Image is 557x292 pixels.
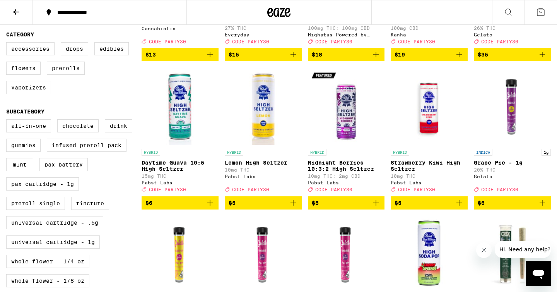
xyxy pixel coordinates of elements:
[398,187,435,192] span: CODE PARTY30
[225,149,243,156] p: HYBRID
[6,158,33,171] label: Mint
[225,48,302,61] button: Add to bag
[6,62,41,75] label: Flowers
[232,39,269,44] span: CODE PARTY30
[6,255,89,268] label: Whole Flower - 1/4 oz
[232,187,269,192] span: CODE PARTY30
[315,187,352,192] span: CODE PARTY30
[39,158,88,171] label: PAX Battery
[391,32,468,37] div: Kanha
[6,197,65,210] label: Preroll Single
[391,67,468,196] a: Open page for Strawberry Kiwi High Seltzer from Pabst Labs
[474,167,551,172] p: 20% THC
[6,235,100,249] label: Universal Cartridge - 1g
[474,32,551,37] div: Gelato
[225,67,302,145] img: Pabst Labs - Lemon High Seltzer
[395,200,402,206] span: $5
[478,52,488,58] span: $35
[142,173,219,179] p: 15mg THC
[57,119,99,132] label: Chocolate
[398,39,435,44] span: CODE PARTY30
[308,32,385,37] div: Highatus Powered by Cannabiotix
[142,149,160,156] p: HYBRID
[142,196,219,210] button: Add to bag
[474,48,551,61] button: Add to bag
[225,67,302,196] a: Open page for Lemon High Seltzer from Pabst Labs
[395,52,405,58] span: $19
[481,39,518,44] span: CODE PARTY30
[225,26,302,31] p: 27% THC
[6,108,44,115] legend: Subcategory
[391,149,409,156] p: HYBRID
[391,67,468,145] img: Pabst Labs - Strawberry Kiwi High Seltzer
[391,180,468,185] div: Pabst Labs
[474,67,551,145] img: Gelato - Grape Pie - 1g
[308,149,326,156] p: HYBRID
[61,42,88,55] label: Drops
[6,177,79,191] label: PAX Cartridge - 1g
[225,167,302,172] p: 10mg THC
[142,48,219,61] button: Add to bag
[225,196,302,210] button: Add to bag
[225,32,302,37] div: Everyday
[308,67,385,196] a: Open page for Midnight Berries 10:3:2 High Seltzer from Pabst Labs
[149,187,186,192] span: CODE PARTY30
[474,67,551,196] a: Open page for Grape Pie - 1g from Gelato
[94,42,129,55] label: Edibles
[391,173,468,179] p: 10mg THC
[142,67,219,145] img: Pabst Labs - Daytime Guava 10:5 High Seltzer
[6,42,55,55] label: Accessories
[315,39,352,44] span: CODE PARTY30
[474,174,551,179] div: Gelato
[6,81,51,94] label: Vaporizers
[308,26,385,31] p: 100mg THC: 100mg CBD
[474,160,551,166] p: Grape Pie - 1g
[308,196,385,210] button: Add to bag
[6,119,51,132] label: All-In-One
[308,48,385,61] button: Add to bag
[225,174,302,179] div: Pabst Labs
[149,39,186,44] span: CODE PARTY30
[6,274,89,287] label: Whole Flower - 1/8 oz
[542,149,551,156] p: 1g
[142,180,219,185] div: Pabst Labs
[6,216,103,229] label: Universal Cartridge - .5g
[229,200,236,206] span: $5
[308,173,385,179] p: 10mg THC: 2mg CBD
[391,48,468,61] button: Add to bag
[229,52,239,58] span: $15
[495,241,551,258] iframe: Message from company
[6,139,41,152] label: Gummies
[308,160,385,172] p: Midnight Berries 10:3:2 High Seltzer
[145,200,152,206] span: $6
[105,119,132,132] label: Drink
[391,160,468,172] p: Strawberry Kiwi High Seltzer
[474,26,551,31] p: 26% THC
[71,197,109,210] label: Tincture
[478,200,485,206] span: $6
[312,52,322,58] span: $18
[312,200,319,206] span: $5
[225,160,302,166] p: Lemon High Seltzer
[145,52,156,58] span: $13
[142,67,219,196] a: Open page for Daytime Guava 10:5 High Seltzer from Pabst Labs
[6,31,34,38] legend: Category
[308,67,385,145] img: Pabst Labs - Midnight Berries 10:3:2 High Seltzer
[142,26,219,31] div: Cannabiotix
[47,139,126,152] label: Infused Preroll Pack
[526,261,551,286] iframe: Button to launch messaging window
[391,26,468,31] p: 100mg CBD
[476,242,492,258] iframe: Close message
[142,160,219,172] p: Daytime Guava 10:5 High Seltzer
[391,196,468,210] button: Add to bag
[474,196,551,210] button: Add to bag
[474,149,492,156] p: INDICA
[47,62,85,75] label: Prerolls
[481,187,518,192] span: CODE PARTY30
[308,180,385,185] div: Pabst Labs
